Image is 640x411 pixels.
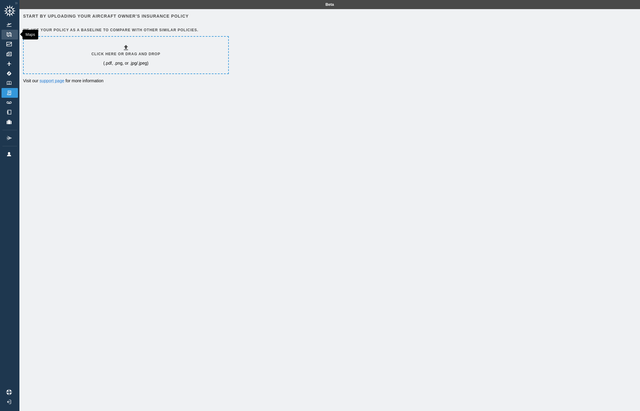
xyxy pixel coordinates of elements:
h6: Start by uploading your aircraft owner's insurance policy [23,13,228,19]
p: Visit our for more information [23,78,228,84]
a: support page [39,78,64,83]
img: policy-upload-example-5e420760c1425035513a.svg [228,13,503,297]
h6: We use your policy as a baseline to compare with other similar policies. [23,27,228,33]
h6: Click here or drag and drop [91,51,160,57]
p: (.pdf, .png, or .jpg/.jpeg) [103,60,148,66]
